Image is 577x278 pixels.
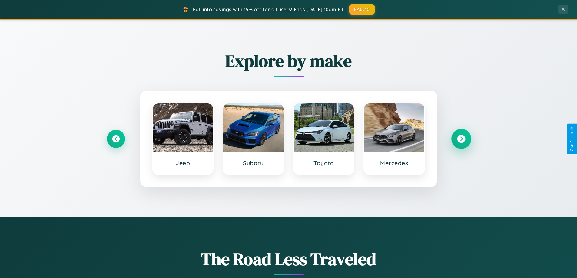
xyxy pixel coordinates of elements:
[229,159,277,167] h3: Subaru
[570,127,574,151] div: Give Feedback
[300,159,348,167] h3: Toyota
[107,49,470,73] h2: Explore by make
[159,159,207,167] h3: Jeep
[370,159,418,167] h3: Mercedes
[107,247,470,271] h1: The Road Less Traveled
[193,6,345,12] span: Fall into savings with 15% off for all users! Ends [DATE] 10am PT.
[349,4,375,15] button: FALL15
